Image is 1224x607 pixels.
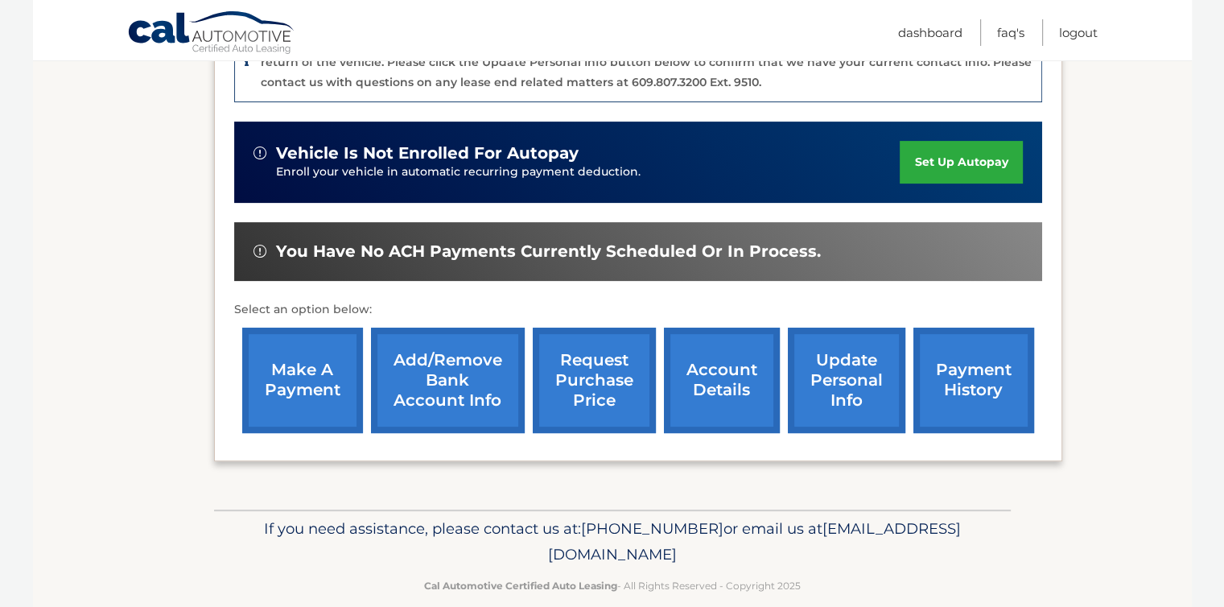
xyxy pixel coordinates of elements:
img: alert-white.svg [253,245,266,258]
span: You have no ACH payments currently scheduled or in process. [276,242,821,262]
a: make a payment [242,328,363,433]
img: alert-white.svg [253,147,266,159]
a: request purchase price [533,328,656,433]
a: account details [664,328,780,433]
p: The end of your lease is approaching soon. A member of our lease end team will be in touch soon t... [261,35,1032,89]
a: Cal Automotive [127,10,296,57]
span: [PHONE_NUMBER] [581,519,723,538]
a: payment history [913,328,1034,433]
a: Logout [1059,19,1098,46]
span: vehicle is not enrolled for autopay [276,143,579,163]
a: Dashboard [898,19,962,46]
strong: Cal Automotive Certified Auto Leasing [424,580,617,592]
p: If you need assistance, please contact us at: or email us at [225,516,1000,568]
a: FAQ's [997,19,1024,46]
a: update personal info [788,328,905,433]
a: Add/Remove bank account info [371,328,525,433]
p: - All Rights Reserved - Copyright 2025 [225,577,1000,594]
a: set up autopay [900,141,1022,184]
p: Enroll your vehicle in automatic recurring payment deduction. [276,163,900,181]
p: Select an option below: [234,300,1042,320]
